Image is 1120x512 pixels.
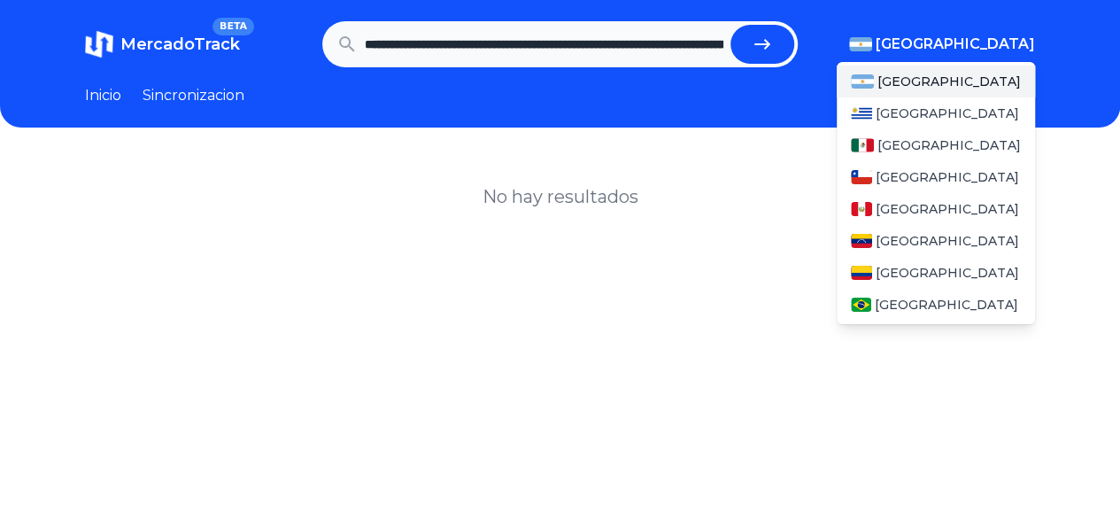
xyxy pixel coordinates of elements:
[85,30,113,58] img: MercadoTrack
[877,136,1021,154] span: [GEOGRAPHIC_DATA]
[876,34,1035,55] span: [GEOGRAPHIC_DATA]
[876,105,1019,122] span: [GEOGRAPHIC_DATA]
[876,264,1019,282] span: [GEOGRAPHIC_DATA]
[837,129,1035,161] a: Mexico[GEOGRAPHIC_DATA]
[837,257,1035,289] a: Colombia[GEOGRAPHIC_DATA]
[837,97,1035,129] a: Uruguay[GEOGRAPHIC_DATA]
[875,296,1018,314] span: [GEOGRAPHIC_DATA]
[837,161,1035,193] a: Chile[GEOGRAPHIC_DATA]
[876,200,1019,218] span: [GEOGRAPHIC_DATA]
[85,85,121,106] a: Inicio
[876,232,1019,250] span: [GEOGRAPHIC_DATA]
[483,184,638,209] h1: No hay resultados
[837,289,1035,321] a: Brasil[GEOGRAPHIC_DATA]
[851,170,872,184] img: Chile
[837,193,1035,225] a: Peru[GEOGRAPHIC_DATA]
[851,106,872,120] img: Uruguay
[851,74,874,89] img: Argentina
[85,30,240,58] a: MercadoTrackBETA
[851,138,874,152] img: Mexico
[876,168,1019,186] span: [GEOGRAPHIC_DATA]
[851,266,872,280] img: Colombia
[120,35,240,54] span: MercadoTrack
[877,73,1021,90] span: [GEOGRAPHIC_DATA]
[851,202,872,216] img: Peru
[851,298,871,312] img: Brasil
[212,18,254,35] span: BETA
[849,34,1035,55] button: [GEOGRAPHIC_DATA]
[851,234,872,248] img: Venezuela
[837,66,1035,97] a: Argentina[GEOGRAPHIC_DATA]
[837,225,1035,257] a: Venezuela[GEOGRAPHIC_DATA]
[849,37,872,51] img: Argentina
[143,85,244,106] a: Sincronizacion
